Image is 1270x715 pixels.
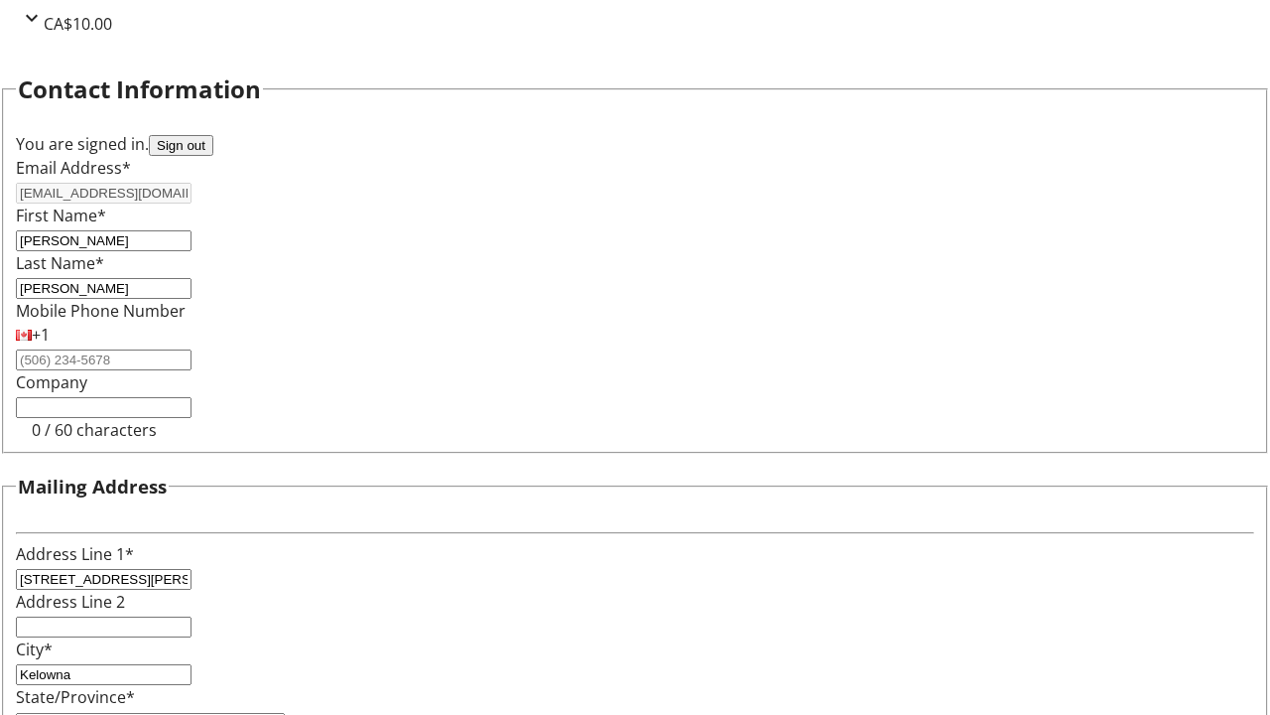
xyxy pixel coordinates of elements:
[16,686,135,708] label: State/Province*
[16,543,134,565] label: Address Line 1*
[16,639,53,660] label: City*
[16,300,186,322] label: Mobile Phone Number
[149,135,213,156] button: Sign out
[16,350,191,370] input: (506) 234-5678
[16,132,1254,156] div: You are signed in.
[32,419,157,441] tr-character-limit: 0 / 60 characters
[18,473,167,500] h3: Mailing Address
[16,569,191,590] input: Address
[16,252,104,274] label: Last Name*
[16,205,106,226] label: First Name*
[44,13,112,35] span: CA$10.00
[16,157,131,179] label: Email Address*
[18,71,261,107] h2: Contact Information
[16,664,191,685] input: City
[16,591,125,613] label: Address Line 2
[16,371,87,393] label: Company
